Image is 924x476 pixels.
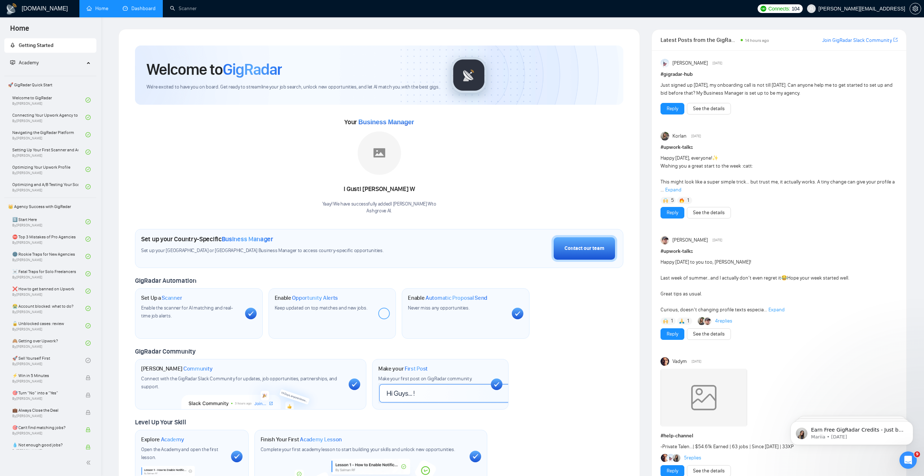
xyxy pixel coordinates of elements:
a: ⛔ Top 3 Mistakes of Pro AgenciesBy[PERSON_NAME] [12,231,86,247]
span: check-circle [86,358,91,363]
span: lock [86,445,91,450]
a: 🙈 Getting over Upwork?By[PERSON_NAME] [12,335,86,351]
a: setting [910,6,921,12]
button: Reply [661,207,684,218]
iframe: Intercom live chat [899,451,917,469]
button: setting [910,3,921,14]
img: slackcommunity-bg.png [182,376,320,409]
a: Optimizing and A/B Testing Your Scanner for Better ResultsBy[PERSON_NAME] [12,179,86,195]
span: check-circle [86,306,91,311]
img: 🔥 [679,198,684,203]
span: Academy Lesson [300,436,342,443]
a: Setting Up Your First Scanner and Auto-BidderBy[PERSON_NAME] [12,144,86,160]
h1: [PERSON_NAME] [141,365,213,372]
span: [DATE] [712,60,722,66]
span: Automatic Proposal Send [426,294,487,302]
span: Opportunity Alerts [292,294,338,302]
img: weqQh+iSagEgQAAAABJRU5ErkJggg== [661,369,747,427]
h1: # upwork-talks [661,247,898,255]
span: lock [86,410,91,415]
span: Expand [768,307,785,313]
a: export [893,36,898,43]
span: lock [86,427,91,432]
a: Welcome to GigRadarBy[PERSON_NAME] [12,92,86,108]
span: ⚡ Win in 5 Minutes [12,372,78,379]
li: Getting Started [4,38,96,53]
span: By [PERSON_NAME] [12,414,78,418]
a: Reply [667,105,678,113]
a: Reply [667,467,678,475]
span: check-circle [86,150,91,155]
span: 1 [671,317,673,325]
img: Korlan [698,317,706,325]
span: user [809,6,814,11]
span: check-circle [86,323,91,328]
span: 👑 Agency Success with GigRadar [5,199,96,214]
span: check-circle [86,98,91,103]
span: Expand [665,187,681,193]
a: Navigating the GigRadar PlatformBy[PERSON_NAME] [12,127,86,143]
button: Reply [661,103,684,114]
img: 🙏 [679,319,684,324]
span: Community [183,365,213,372]
iframe: Intercom notifications message [780,406,924,456]
span: Happy [DATE], everyone! Wishing you a great start to the week :catt: This might look like a super... [661,155,895,193]
a: homeHome [87,5,108,12]
img: placeholder.png [358,131,401,175]
span: Make your first post on GigRadar community. [378,376,472,382]
a: 1️⃣ Start HereBy[PERSON_NAME] [12,214,86,230]
span: GigRadar Community [135,347,196,355]
span: check-circle [86,254,91,259]
a: ❌ How to get banned on UpworkBy[PERSON_NAME] [12,283,86,299]
span: 14 hours ago [745,38,769,43]
span: Academy [19,60,39,66]
span: Happy [DATE] to you too, [PERSON_NAME]! Last week of summer…and I actually don’t even regret it H... [661,259,849,313]
span: check-circle [86,219,91,224]
img: gigradar-logo.png [451,57,487,93]
a: 🌚 Rookie Traps for New AgenciesBy[PERSON_NAME] [12,248,86,264]
h1: Make your [378,365,428,372]
img: Vadym [661,357,669,366]
a: 😭 Account blocked: what to do?By[PERSON_NAME] [12,300,86,316]
span: check-circle [86,132,91,137]
a: 🔓 Unblocked cases: reviewBy[PERSON_NAME] [12,318,86,334]
span: 9 [914,451,920,457]
span: 😂 [781,275,787,281]
span: [PERSON_NAME] [672,236,708,244]
h1: Finish Your First [261,436,342,443]
span: Connects: [768,5,790,13]
h1: Welcome to [147,60,282,79]
span: Enable the scanner for AI matching and real-time job alerts. [141,305,233,319]
span: Open the Academy and open the first lesson. [141,446,218,460]
span: check-circle [86,237,91,242]
span: Latest Posts from the GigRadar Community [661,35,738,44]
span: Scanner [162,294,182,302]
div: Contact our team [565,245,604,252]
span: Academy [161,436,184,443]
img: Mariia Heshka [672,454,680,462]
span: check-circle [86,341,91,346]
button: See the details [687,103,731,114]
div: Yaay! We have successfully added I [PERSON_NAME] W to [322,201,436,215]
span: Set up your [GEOGRAPHIC_DATA] or [GEOGRAPHIC_DATA] Business Manager to access country-specific op... [141,247,427,254]
button: Reply [661,328,684,340]
span: We're excited to have you on board. Get ready to streamline your job search, unlock new opportuni... [147,84,439,91]
span: By [PERSON_NAME] [12,431,78,436]
span: check-circle [86,167,91,172]
span: [DATE] [712,237,722,243]
span: Never miss any opportunities. [408,305,469,311]
h1: Enable [275,294,338,302]
span: GigRadar [223,60,282,79]
span: Keep updated on top matches and new jobs. [275,305,367,311]
span: Business Manager [222,235,273,243]
span: ✨ [712,155,718,161]
span: Connect with the GigRadar Slack Community for updates, job opportunities, partnerships, and support. [141,376,337,390]
span: check-circle [86,271,91,276]
span: Getting Started [19,42,53,48]
span: Vadym [672,358,687,365]
span: [DATE] [691,133,701,139]
span: 5 [671,197,674,204]
a: Private Talen... [662,443,693,450]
